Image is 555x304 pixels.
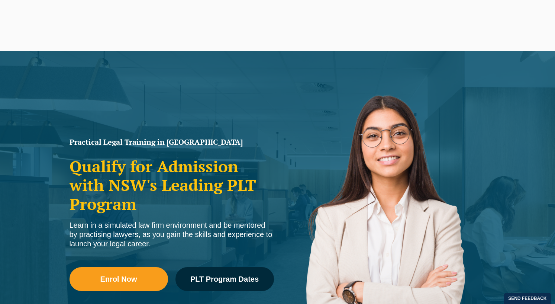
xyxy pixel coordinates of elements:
[70,157,274,213] h2: Qualify for Admission with NSW's Leading PLT Program
[100,275,137,283] span: Enrol Now
[70,267,168,291] a: Enrol Now
[70,221,274,249] div: Learn in a simulated law firm environment and be mentored by practising lawyers, as you gain the ...
[190,275,259,283] span: PLT Program Dates
[175,267,274,291] a: PLT Program Dates
[70,138,274,146] h1: Practical Legal Training in [GEOGRAPHIC_DATA]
